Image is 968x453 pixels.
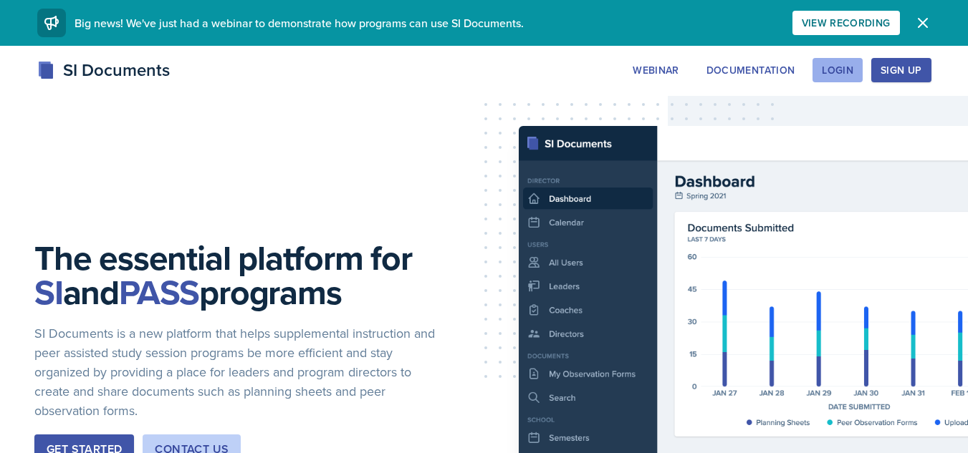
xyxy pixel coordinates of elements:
[802,17,891,29] div: View Recording
[813,58,863,82] button: Login
[822,64,853,76] div: Login
[633,64,679,76] div: Webinar
[75,15,524,31] span: Big news! We've just had a webinar to demonstrate how programs can use SI Documents.
[706,64,795,76] div: Documentation
[697,58,805,82] button: Documentation
[871,58,931,82] button: Sign Up
[623,58,688,82] button: Webinar
[37,57,170,83] div: SI Documents
[792,11,900,35] button: View Recording
[881,64,921,76] div: Sign Up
